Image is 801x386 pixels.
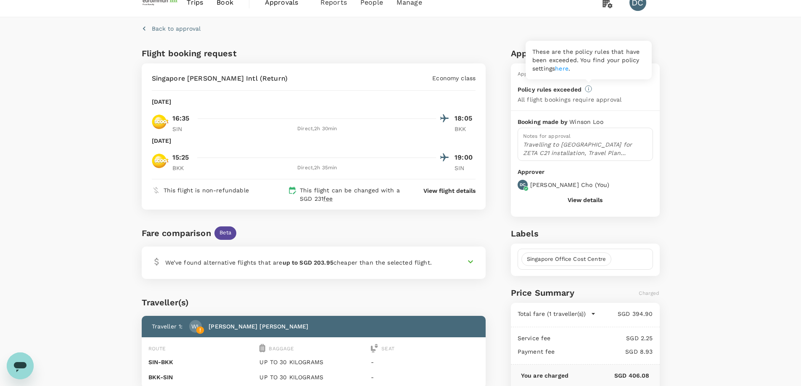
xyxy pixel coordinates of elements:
p: Service fee [518,334,551,342]
p: BKK [172,164,193,172]
p: Back to approval [152,24,201,33]
p: SGD 394.90 [596,310,653,318]
h6: Price Summary [511,286,574,299]
p: 16:35 [172,113,190,123]
p: All flight bookings require approval [518,95,621,104]
p: SIN - BKK [148,358,256,366]
span: Singapore Office Cost Centre [522,255,611,263]
p: Singapore [PERSON_NAME] Intl (Return) [152,74,288,84]
p: Travelling to [GEOGRAPHIC_DATA] for ZETA C21 installation, Travel Plan approved [523,140,648,157]
div: Direct , 2h 30min [198,125,436,133]
p: This flight can be changed with a SGD 231 [300,186,407,203]
p: UP TO 30 KILOGRAMS [259,358,367,366]
img: TR [152,152,169,169]
img: baggage-icon [259,344,265,352]
p: WL [191,322,200,331]
p: 15:25 [172,152,189,163]
h6: Labels [511,227,660,240]
span: fee [323,195,333,202]
p: UP TO 30 KILOGRAMS [259,373,367,381]
p: - [371,373,479,381]
div: Fare comparison [142,226,211,240]
p: [PERSON_NAME] [PERSON_NAME] [209,322,308,331]
p: SGD 406.08 [568,371,649,380]
h6: Approval details [511,47,660,60]
img: TR [152,113,169,130]
div: Direct , 2h 35min [198,164,436,172]
div: These are the policy rules that have been exceeded. You find your policy settings . [526,41,652,79]
p: DC [520,182,526,188]
p: Approver [518,168,653,176]
p: Economy class [432,74,476,82]
p: Payment fee [518,347,555,356]
span: Route [148,346,166,352]
span: Seat [381,346,394,352]
p: 19:00 [455,152,476,163]
p: SGD 8.93 [555,347,653,356]
button: Total fare (1 traveller(s)) [518,310,596,318]
span: Beta [214,229,237,237]
span: Baggage [269,346,294,352]
span: Notes for approval [523,133,571,139]
p: Policy rules exceeded [518,85,582,94]
p: Booking made by [518,118,569,126]
a: here [555,65,568,72]
p: BKK [455,125,476,133]
p: BKK - SIN [148,373,256,381]
p: We’ve found alternative flights that are cheaper than the selected flight. [165,258,432,267]
h6: Flight booking request [142,47,312,60]
p: - [371,358,479,366]
iframe: Button to launch messaging window [7,352,34,379]
button: View details [568,197,603,203]
p: Winson Loo [569,118,603,126]
b: up to SGD 203.95 [283,259,333,266]
p: [DATE] [152,97,172,106]
p: SIN [455,164,476,172]
button: Back to approval [142,24,201,33]
p: [PERSON_NAME] Cho ( You ) [530,181,609,189]
p: [DATE] [152,137,172,145]
p: Traveller 1 : [152,322,183,331]
div: Approval status [518,70,558,79]
p: You are charged [521,371,568,380]
p: SIN [172,125,193,133]
p: Total fare (1 traveller(s)) [518,310,586,318]
p: This flight is non-refundable [164,186,249,194]
div: Traveller(s) [142,296,486,309]
span: Charged [639,290,659,296]
button: View flight details [423,186,476,195]
p: SGD 2.25 [551,334,653,342]
p: 18:05 [455,113,476,123]
img: seat-icon [371,344,378,352]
